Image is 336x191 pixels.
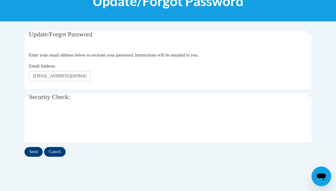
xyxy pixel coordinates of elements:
[29,111,122,135] iframe: reCAPTCHA
[29,64,55,68] span: Email Address
[24,147,43,157] input: Send
[44,147,66,157] input: Cancel
[29,53,199,57] span: Enter your email address below to recreate your password. Instructions will be emailed to you.
[29,93,70,101] span: Security Check:
[29,71,90,81] input: Email
[312,167,331,186] iframe: Button to launch messaging window
[29,31,93,38] span: Update/Forgot Password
